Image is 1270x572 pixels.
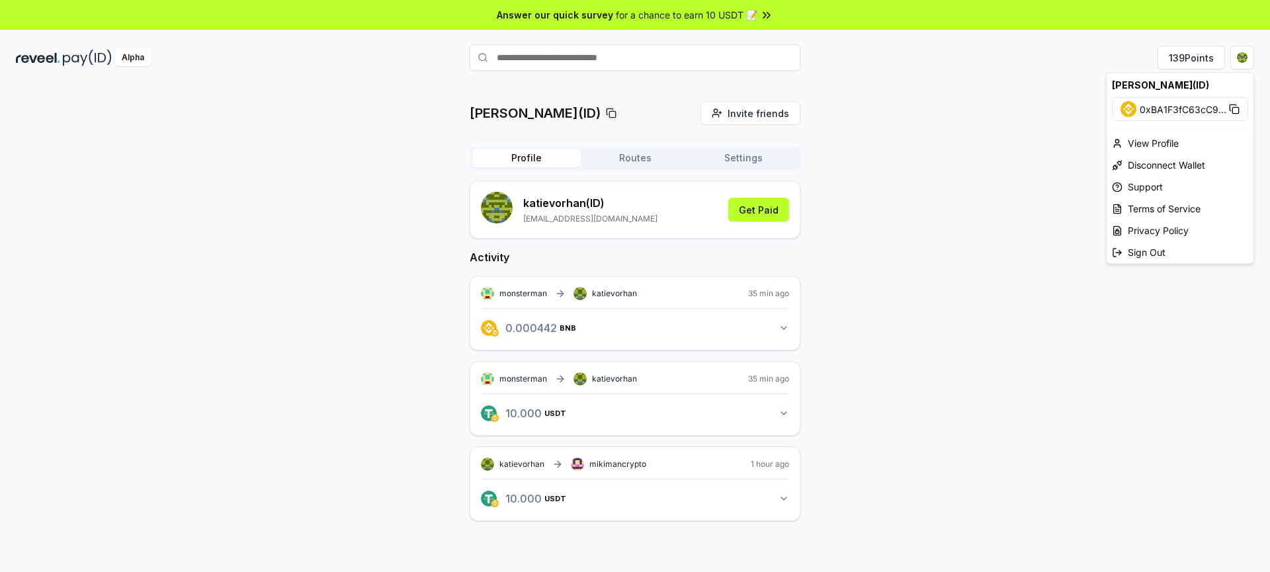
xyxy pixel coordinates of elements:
[1107,220,1253,241] a: Privacy Policy
[1107,73,1253,97] div: [PERSON_NAME](ID)
[1107,132,1253,154] div: View Profile
[1107,176,1253,198] a: Support
[1107,154,1253,176] div: Disconnect Wallet
[1107,198,1253,220] a: Terms of Service
[1121,101,1136,117] img: BNB Smart Chain
[1140,102,1226,116] span: 0xBA1F3fC63cC9 ...
[1107,241,1253,263] div: Sign Out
